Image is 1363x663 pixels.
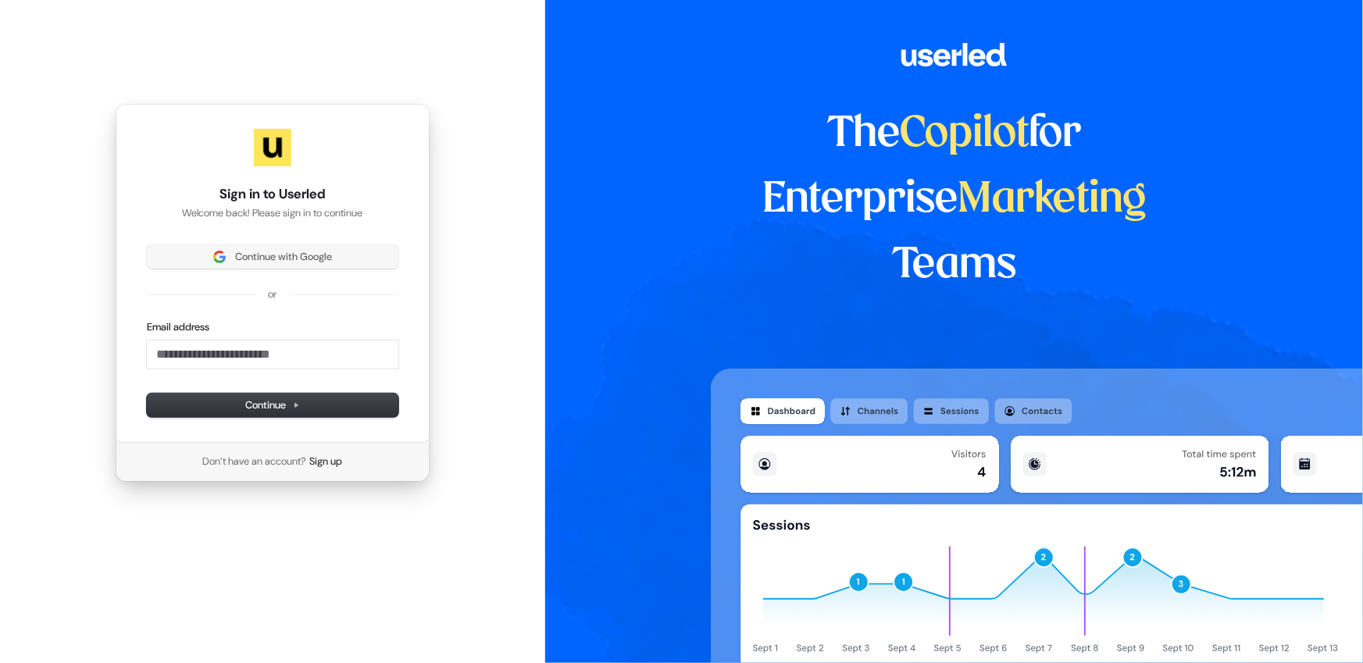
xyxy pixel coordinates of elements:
span: Continue with Google [235,250,332,264]
a: Sign up [310,454,343,469]
h1: The for Enterprise Teams [711,102,1199,298]
h1: Sign in to Userled [147,185,398,204]
p: Welcome back! Please sign in to continue [147,206,398,220]
span: Continue [245,398,300,412]
p: or [269,287,277,301]
span: Don’t have an account? [203,454,307,469]
img: Sign in with Google [213,251,226,263]
span: Copilot [900,114,1029,155]
button: Continue [147,394,398,417]
span: Marketing [958,180,1147,220]
img: Userled [254,129,291,166]
button: Sign in with GoogleContinue with Google [147,245,398,269]
label: Email address [147,320,209,334]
